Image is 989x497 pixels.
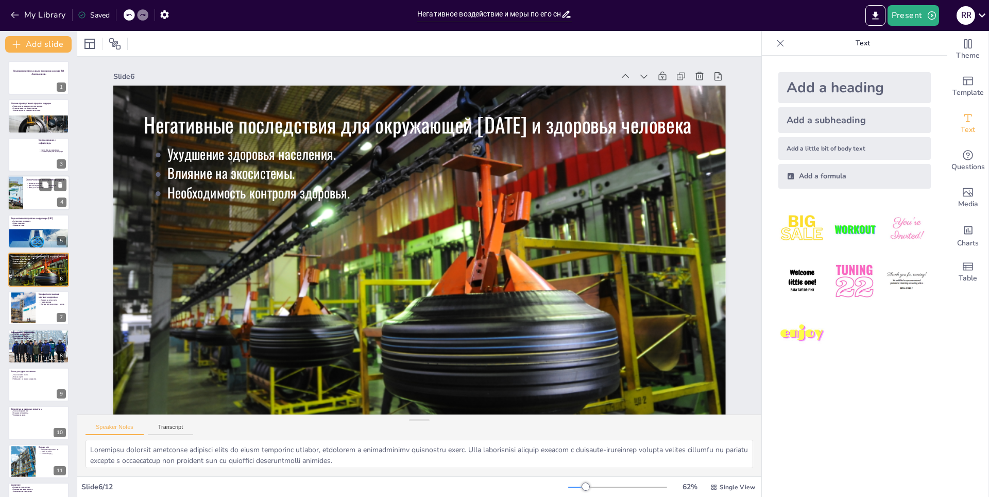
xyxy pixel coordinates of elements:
[8,99,69,133] div: 2
[13,105,66,107] p: Производственный процесс включает несколько этапов.
[41,303,66,305] p: Принципы наилучших доступных технологий.
[11,370,39,373] p: Риски для здоровья населения
[957,6,975,25] div: r r
[961,124,975,136] span: Text
[8,329,69,363] div: 8
[13,486,66,488] p: Активная работа над экологией.
[8,214,69,248] div: 5
[13,376,39,378] p: Влияние на детей.
[13,222,66,224] p: Сбросы сточных вод.
[13,335,29,337] strong: Аддитивное производство.
[947,68,988,105] div: Add ready made slides
[13,411,66,413] p: Ухудшение состояния почвы.
[13,224,66,226] p: Образование отходов.
[8,368,69,402] div: 9
[947,105,988,142] div: Add text boxes
[720,483,755,491] span: Single View
[11,330,35,334] strong: Альтернативы и инновации
[54,179,66,191] button: Delete Slide
[888,5,939,26] button: Present
[865,5,885,26] button: Export to PowerPoint
[57,351,66,360] div: 8
[41,151,66,153] p: Сырьевая и транспортная инфраструктура.
[778,164,931,189] div: Add a formula
[57,313,66,322] div: 7
[11,70,66,75] p: Негативное воздействие и меры по его снижению на примере ПАО «Нижнекамскшина»
[57,82,66,92] div: 1
[41,453,66,455] p: Комплексный подход.
[13,488,66,490] p: Внедрение современных технологий.
[57,121,66,130] div: 2
[57,198,66,207] div: 4
[11,102,66,105] p: Описание производственного процесса и продукции
[39,446,66,449] p: Подводя итог
[54,466,66,475] div: 11
[26,178,66,181] p: Экологическая обстановка в районе предприятия
[789,31,937,56] p: Text
[417,7,561,22] input: Insert title
[39,179,52,191] button: Duplicate Slide
[957,5,975,26] button: r r
[57,236,66,245] div: 5
[29,183,67,185] p: Высокий уровень загрязнения воздуха.
[5,36,72,53] button: Add slide
[959,273,977,284] span: Table
[13,109,66,111] p: Качество продукции контролируется на всех этапах.
[958,198,978,210] span: Media
[167,163,695,183] p: Влияние на экосистемы.
[956,50,980,61] span: Theme
[41,449,66,451] p: Необходимость эффективных мер.
[13,337,31,339] strong: Продление срока службы шин.
[39,293,66,299] p: Мероприятия по снижению негативного воздействия
[148,424,194,435] button: Transcript
[13,260,66,262] p: Влияние на экосистемы.
[13,107,66,109] p: Вторичная переработка побочных материалов.
[778,205,826,253] img: 1.jpeg
[39,139,66,144] p: Месторасположение и инфраструктура
[947,254,988,291] div: Add a table
[78,10,110,20] div: Saved
[13,410,66,412] p: Снижение биоразнообразия.
[54,428,66,437] div: 10
[11,217,66,220] p: Виды негативного воздействия на окружающую [DATE]
[29,185,67,187] p: Превышение предельно допустимых концентраций.
[8,291,69,325] div: 7
[8,406,69,440] div: 10
[947,31,988,68] div: Change the overall theme
[778,107,931,133] div: Add a subheading
[13,220,66,222] p: Выбросы загрязняющих веществ.
[81,482,568,492] div: Slide 6 / 12
[57,159,66,169] div: 3
[86,424,144,435] button: Speaker Notes
[8,61,69,95] div: 1
[830,257,878,305] img: 5.jpeg
[57,274,66,284] div: 6
[8,7,70,23] button: My Library
[86,440,753,468] textarea: Loremipsu dolorsit ametconse adipisci elits do eiusm temporinc utlabor, etdolorem a enimadminimv ...
[109,38,121,50] span: Position
[81,36,98,52] div: Layout
[677,482,702,492] div: 62 %
[951,161,985,173] span: Questions
[8,175,70,210] div: 4
[41,300,66,302] p: Модернизация систем очистки.
[947,179,988,217] div: Add images, graphics, shapes or video
[13,413,66,416] p: Загрязнение водоемов.
[13,490,66,492] p: Снижение негативного воздействия.
[778,310,826,358] img: 7.jpeg
[883,205,931,253] img: 3.jpeg
[29,187,67,189] p: Необходимость природоохранных мероприятий.
[144,110,695,139] p: Негативные последствия для окружающей [DATE] и здоровья человека
[13,258,66,260] p: Ухудшение здоровья населения.
[41,451,66,453] p: Устойчивое развитие.
[11,484,66,487] p: Заключение
[113,72,615,81] div: Slide 6
[8,444,69,478] div: 11
[957,238,979,249] span: Charts
[778,257,826,305] img: 4.jpeg
[8,253,69,287] div: 6
[13,378,39,380] p: Необходимость экологических мероприятий.
[13,333,30,335] strong: Альтернативные материалы.
[41,302,66,304] p: Утилизация отходов.
[57,389,66,399] div: 9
